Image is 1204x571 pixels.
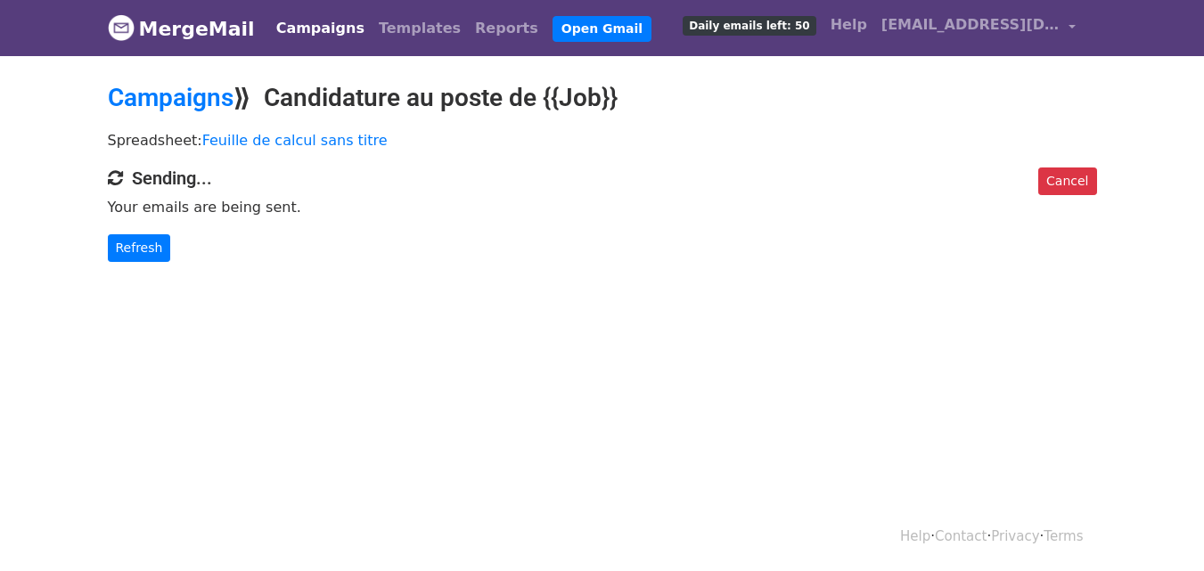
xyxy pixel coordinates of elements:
[1038,167,1096,195] a: Cancel
[991,528,1039,544] a: Privacy
[108,198,1097,216] p: Your emails are being sent.
[900,528,930,544] a: Help
[676,7,823,43] a: Daily emails left: 50
[874,7,1083,49] a: [EMAIL_ADDRESS][DOMAIN_NAME]
[108,167,1097,189] h4: Sending...
[108,234,171,262] a: Refresh
[108,83,233,112] a: Campaigns
[1044,528,1083,544] a: Terms
[108,83,1097,113] h2: ⟫ Candidature au poste de {{Job}}
[1115,485,1204,571] iframe: Chat Widget
[881,14,1060,36] span: [EMAIL_ADDRESS][DOMAIN_NAME]
[823,7,874,43] a: Help
[108,10,255,47] a: MergeMail
[1115,485,1204,571] div: Widget de chat
[202,132,388,149] a: Feuille de calcul sans titre
[468,11,545,46] a: Reports
[372,11,468,46] a: Templates
[108,14,135,41] img: MergeMail logo
[935,528,987,544] a: Contact
[553,16,651,42] a: Open Gmail
[108,131,1097,150] p: Spreadsheet:
[269,11,372,46] a: Campaigns
[683,16,815,36] span: Daily emails left: 50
